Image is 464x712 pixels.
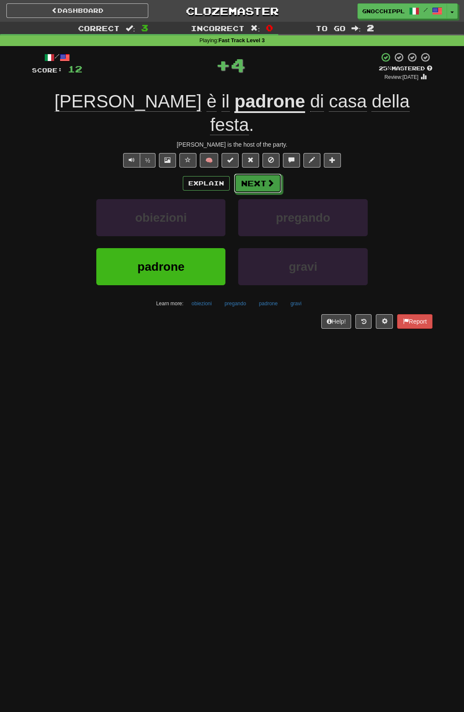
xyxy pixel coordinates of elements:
[32,52,82,63] div: /
[6,3,148,18] a: Dashboard
[329,91,367,112] span: casa
[262,153,280,168] button: Ignore sentence (alt+i)
[397,314,432,329] button: Report
[126,25,135,32] span: :
[135,211,187,224] span: obiezioni
[242,153,259,168] button: Reset to 0% Mastered (alt+r)
[140,153,156,168] button: ½
[161,3,303,18] a: Clozemaster
[379,65,392,72] span: 25 %
[96,248,225,285] button: padrone
[324,153,341,168] button: Add to collection (alt+a)
[352,25,361,32] span: :
[384,74,418,80] small: Review: [DATE]
[276,211,330,224] span: pregando
[355,314,372,329] button: Round history (alt+y)
[310,91,324,112] span: di
[183,176,230,191] button: Explain
[210,115,249,135] span: festa
[220,297,251,310] button: pregando
[238,199,367,236] button: pregando
[231,54,245,75] span: 4
[138,260,184,273] span: padrone
[234,174,282,193] button: Next
[216,52,231,78] span: +
[283,153,300,168] button: Discuss sentence (alt+u)
[179,153,196,168] button: Favorite sentence (alt+f)
[32,67,63,74] span: Score:
[210,91,409,135] span: .
[222,91,230,112] span: il
[121,153,156,168] div: Text-to-speech controls
[316,24,346,32] span: To go
[78,24,120,32] span: Correct
[123,153,140,168] button: Play sentence audio (ctl+space)
[96,199,225,236] button: obiezioni
[32,140,432,149] div: [PERSON_NAME] is the host of the party.
[141,23,148,33] span: 3
[234,91,305,113] u: padrone
[379,65,432,72] div: Mastered
[159,153,176,168] button: Show image (alt+x)
[191,24,245,32] span: Incorrect
[367,23,374,33] span: 2
[238,248,367,285] button: gravi
[187,297,216,310] button: obiezioni
[286,297,306,310] button: gravi
[424,7,428,13] span: /
[254,297,282,310] button: padrone
[251,25,260,32] span: :
[303,153,320,168] button: Edit sentence (alt+d)
[219,38,265,43] strong: Fast Track Level 3
[68,64,82,74] span: 12
[156,301,183,307] small: Learn more:
[266,23,273,33] span: 0
[357,3,447,19] a: gnocchippl /
[200,153,218,168] button: 🧠
[55,91,202,112] span: [PERSON_NAME]
[222,153,239,168] button: Set this sentence to 100% Mastered (alt+m)
[362,7,405,15] span: gnocchippl
[289,260,317,273] span: gravi
[321,314,352,329] button: Help!
[372,91,409,112] span: della
[207,91,216,112] span: è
